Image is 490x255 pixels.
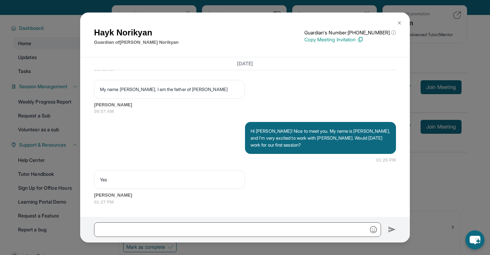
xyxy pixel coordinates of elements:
p: Hi [PERSON_NAME]! Nice to meet you. My name is [PERSON_NAME], and I'm very excited to work with [... [251,128,390,148]
img: Send icon [388,225,396,234]
span: 09:57 AM [94,108,396,115]
h1: Hayk Norikyan [94,26,179,39]
h3: [DATE] [94,60,396,67]
span: [PERSON_NAME] [94,192,396,199]
p: Yes [100,176,239,183]
button: chat-button [465,230,484,249]
span: ⓘ [391,29,396,36]
img: Copy Icon [357,36,363,43]
p: My name [PERSON_NAME], I am the father of [PERSON_NAME] [100,86,239,93]
span: 01:27 PM [94,199,396,206]
img: Close Icon [397,20,402,26]
span: [PERSON_NAME] [94,101,396,108]
p: Guardian of [PERSON_NAME] Norikyan [94,39,179,46]
p: Guardian's Number: [PHONE_NUMBER] [304,29,396,36]
img: Emoji [370,226,377,233]
span: 01:26 PM [376,157,396,164]
p: Copy Meeting Invitation [304,36,396,43]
